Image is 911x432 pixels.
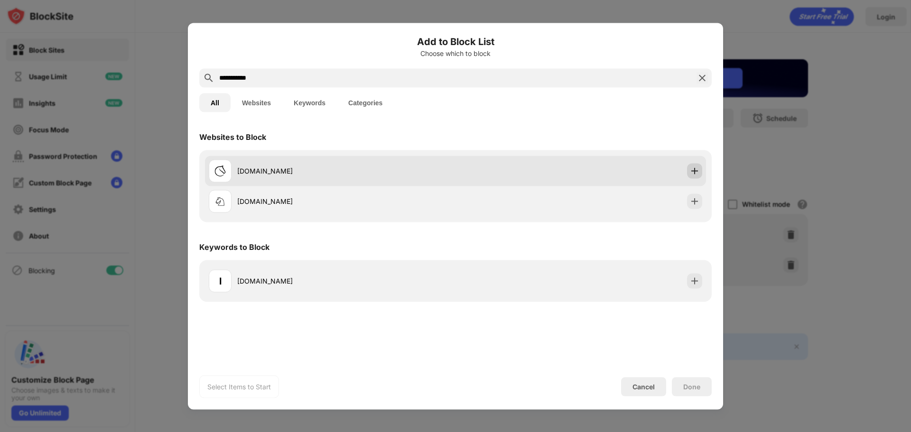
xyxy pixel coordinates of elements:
div: Done [683,383,700,390]
div: Select Items to Start [207,382,271,391]
button: All [199,93,231,112]
div: [DOMAIN_NAME] [237,276,455,286]
img: search.svg [203,72,214,83]
img: favicons [214,165,226,176]
img: search-close [697,72,708,83]
button: Websites [231,93,282,112]
div: Choose which to block [199,49,712,57]
div: l [219,274,222,288]
button: Keywords [282,93,337,112]
h6: Add to Block List [199,34,712,48]
div: [DOMAIN_NAME] [237,166,455,176]
div: Websites to Block [199,132,266,141]
div: [DOMAIN_NAME] [237,196,455,206]
div: Cancel [632,383,655,391]
div: Keywords to Block [199,242,270,251]
img: favicons [214,195,226,207]
button: Categories [337,93,394,112]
